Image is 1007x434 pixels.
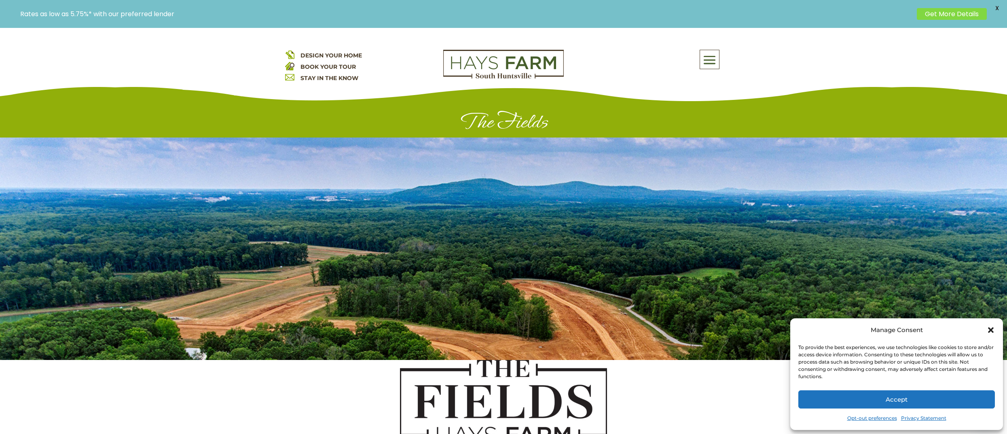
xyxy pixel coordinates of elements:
img: Logo [443,50,564,79]
a: STAY IN THE KNOW [300,74,358,82]
a: Privacy Statement [901,413,946,424]
a: BOOK YOUR TOUR [300,63,356,70]
button: Accept [798,390,995,409]
a: Opt-out preferences [847,413,897,424]
a: DESIGN YOUR HOME [300,52,362,59]
a: hays farm homes huntsville development [443,73,564,80]
p: Rates as low as 5.75%* with our preferred lender [20,10,913,18]
img: book your home tour [285,61,294,70]
h1: The Fields [285,110,722,138]
a: Get More Details [917,8,987,20]
div: Close dialog [987,326,995,334]
img: design your home [285,50,294,59]
div: Manage Consent [871,324,923,336]
span: X [991,2,1003,14]
div: To provide the best experiences, we use technologies like cookies to store and/or access device i... [798,344,994,380]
